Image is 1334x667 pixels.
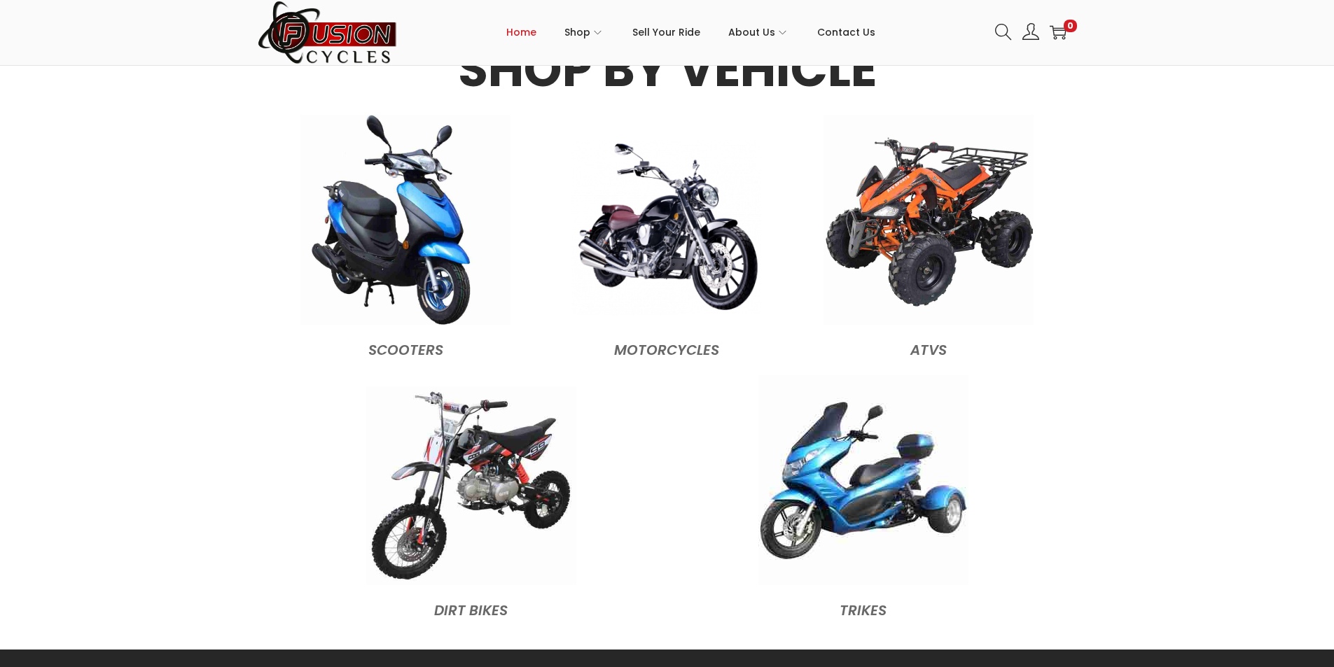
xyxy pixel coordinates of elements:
[282,591,660,622] figcaption: Dirt Bikes
[817,1,875,64] a: Contact Us
[632,1,700,64] a: Sell Your Ride
[506,1,536,64] a: Home
[805,331,1052,361] figcaption: ATVs
[275,45,1059,94] h3: Shop By Vehicle
[817,15,875,50] span: Contact Us
[632,15,700,50] span: Sell Your Ride
[728,15,775,50] span: About Us
[282,331,529,361] figcaption: Scooters
[1050,24,1066,41] a: 0
[728,1,789,64] a: About Us
[543,331,791,361] figcaption: MOTORCYCLES
[564,1,604,64] a: Shop
[506,15,536,50] span: Home
[564,15,590,50] span: Shop
[398,1,985,64] nav: Primary navigation
[674,591,1052,622] figcaption: Trikes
